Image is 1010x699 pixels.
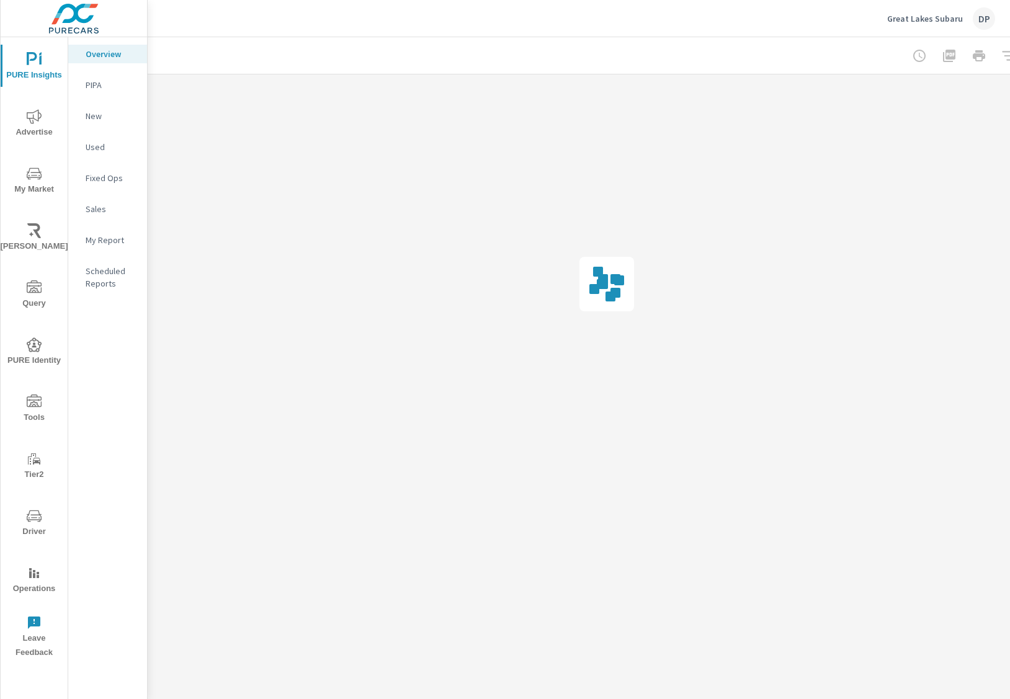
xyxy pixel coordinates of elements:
[68,262,147,293] div: Scheduled Reports
[68,231,147,249] div: My Report
[86,203,137,215] p: Sales
[4,509,64,539] span: Driver
[68,169,147,187] div: Fixed Ops
[4,223,64,254] span: [PERSON_NAME]
[4,109,64,140] span: Advertise
[86,141,137,153] p: Used
[4,394,64,425] span: Tools
[86,110,137,122] p: New
[86,79,137,91] p: PIPA
[86,265,137,290] p: Scheduled Reports
[68,107,147,125] div: New
[4,566,64,596] span: Operations
[4,166,64,197] span: My Market
[4,337,64,368] span: PURE Identity
[4,452,64,482] span: Tier2
[973,7,995,30] div: DP
[4,615,64,660] span: Leave Feedback
[68,45,147,63] div: Overview
[86,172,137,184] p: Fixed Ops
[68,200,147,218] div: Sales
[86,48,137,60] p: Overview
[68,76,147,94] div: PIPA
[68,138,147,156] div: Used
[4,52,64,82] span: PURE Insights
[887,13,963,24] p: Great Lakes Subaru
[1,37,68,665] div: nav menu
[86,234,137,246] p: My Report
[4,280,64,311] span: Query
